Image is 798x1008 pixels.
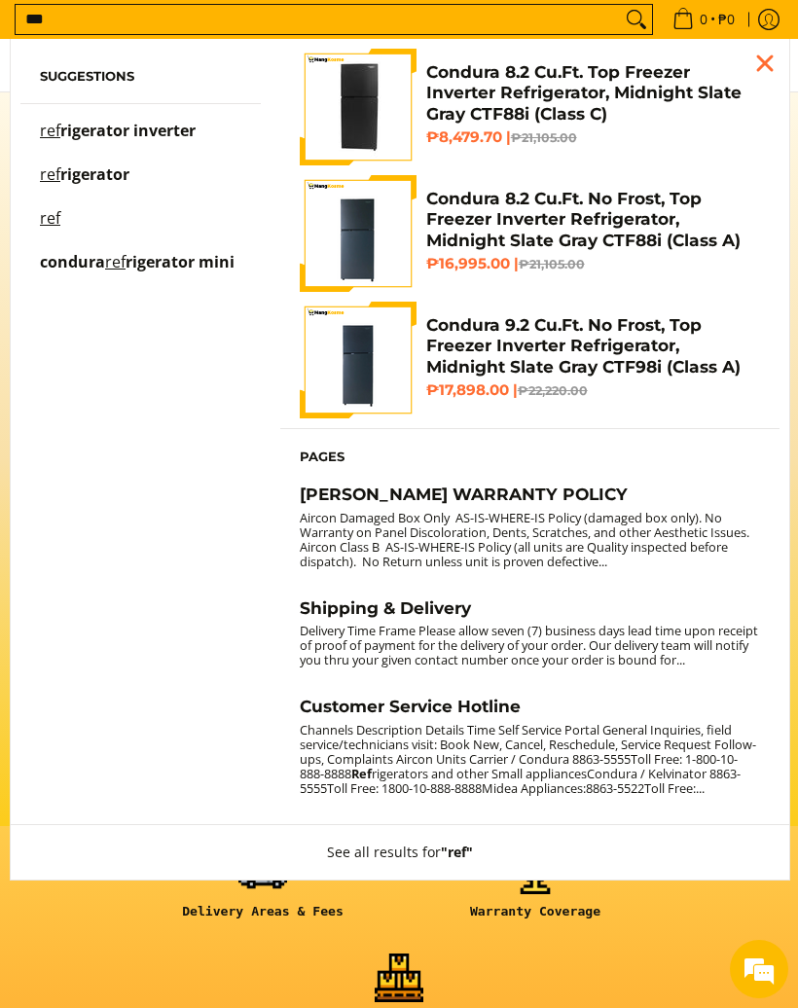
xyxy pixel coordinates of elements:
[300,49,760,165] a: Condura 8.2 Cu.Ft. Top Freezer Inverter Refrigerator, Midnight Slate Gray CTF88i (Class C) Condur...
[41,242,340,439] span: We are offline. Please leave us a message.
[667,9,741,30] span: •
[519,257,585,271] del: ₱21,105.00
[300,597,760,623] a: Shipping & Delivery
[426,128,760,148] h6: ₱8,479.70 |
[426,188,760,250] h4: Condura 8.2 Cu.Ft. No Frost, Top Freezer Inverter Refrigerator, Midnight Slate Gray CTF88i (Class A)
[441,843,473,861] strong: "ref"
[60,120,196,141] span: rigerator inverter
[40,167,129,201] p: refrigerator
[40,211,241,245] a: ref
[40,207,60,229] mark: ref
[518,383,588,398] del: ₱22,220.00
[300,302,417,418] img: Condura 9.2 Cu.Ft. No Frost, Top Freezer Inverter Refrigerator, Midnight Slate Gray CTF98i (Class A)
[351,765,372,782] strong: Ref
[426,381,760,401] h6: ₱17,898.00 |
[750,49,780,78] div: Close pop up
[409,846,662,934] a: <h6><strong>Warranty Coverage</strong></h6>
[426,61,760,124] h4: Condura 8.2 Cu.Ft. Top Freezer Inverter Refrigerator, Midnight Slate Gray CTF88i (Class C)
[621,5,652,34] button: Search
[91,99,296,125] div: Leave a message
[40,120,60,141] mark: ref
[300,484,628,504] h4: [PERSON_NAME] WARRANTY POLICY
[300,484,760,509] a: [PERSON_NAME] WARRANTY POLICY
[40,167,241,201] a: refrigerator
[60,163,129,185] span: rigerator
[40,255,235,289] p: condura refrigerator mini
[426,314,760,377] h4: Condura 9.2 Cu.Ft. No Frost, Top Freezer Inverter Refrigerator, Midnight Slate Gray CTF98i (Class A)
[300,175,760,292] a: Condura 8.2 Cu.Ft. No Frost, Top Freezer Inverter Refrigerator, Midnight Slate Gray CTF88i (Class...
[300,449,760,464] h6: Pages
[40,124,241,158] a: refrigerator inverter
[105,251,126,272] mark: ref
[300,622,758,668] small: Delivery Time Frame Please allow seven (7) business days lead time upon receipt of proof of payme...
[300,175,417,292] img: Condura 8.2 Cu.Ft. No Frost, Top Freezer Inverter Refrigerator, Midnight Slate Gray CTF88i (Class A)
[40,124,196,158] p: refrigerator inverter
[293,604,363,630] em: Submit
[40,163,60,185] mark: ref
[40,255,241,289] a: condura refrigerator mini
[300,696,521,716] h4: Customer Service Hotline
[136,846,389,934] a: <h6><strong>Delivery Areas & Fees</strong></h6>
[715,13,738,26] span: ₱0
[426,255,760,274] h6: ₱16,995.00 |
[40,68,241,84] h6: Suggestions
[40,211,60,245] p: ref
[300,721,756,797] small: Channels Description Details Time Self Service Portal General Inquiries, field service/technician...
[300,696,760,721] a: Customer Service Hotline
[300,597,471,618] h4: Shipping & Delivery
[300,302,760,418] a: Condura 9.2 Cu.Ft. No Frost, Top Freezer Inverter Refrigerator, Midnight Slate Gray CTF98i (Class...
[300,49,417,165] img: Condura 8.2 Cu.Ft. Top Freezer Inverter Refrigerator, Midnight Slate Gray CTF88i (Class C)
[40,251,105,272] span: condura
[511,130,577,145] del: ₱21,105.00
[697,13,710,26] span: 0
[126,251,235,272] span: rigerator mini
[308,825,492,880] button: See all results for"ref"
[300,509,755,570] small: Aircon Damaged Box Only AS-IS-WHERE-IS Policy (damaged box only). No Warranty on Panel Discolorat...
